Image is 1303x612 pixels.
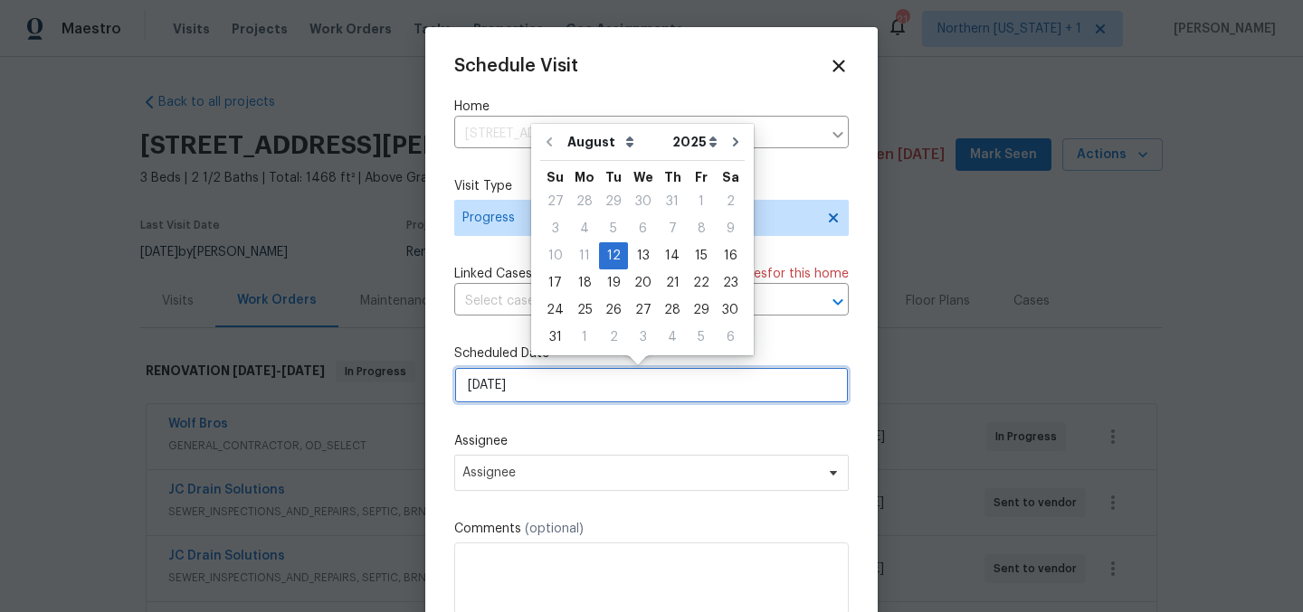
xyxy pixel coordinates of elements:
[628,242,658,269] div: Wed Aug 13 2025
[664,171,681,184] abbr: Thursday
[570,242,599,269] div: Mon Aug 11 2025
[570,269,599,297] div: Mon Aug 18 2025
[687,269,716,297] div: Fri Aug 22 2025
[628,325,658,350] div: 3
[540,216,570,241] div: 3
[540,189,570,214] div: 27
[570,324,599,351] div: Mon Sep 01 2025
[525,523,584,535] span: (optional)
[547,171,564,184] abbr: Sunday
[825,289,851,315] button: Open
[658,188,687,215] div: Thu Jul 31 2025
[540,297,570,324] div: Sun Aug 24 2025
[540,243,570,268] div: 10
[462,209,814,227] span: Progress
[599,270,628,296] div: 19
[628,215,658,242] div: Wed Aug 06 2025
[454,432,849,450] label: Assignee
[540,297,570,323] div: 24
[599,325,628,350] div: 2
[687,189,716,214] div: 1
[829,56,849,76] span: Close
[716,297,745,323] div: 30
[687,243,716,268] div: 15
[599,324,628,351] div: Tue Sep 02 2025
[716,297,745,324] div: Sat Aug 30 2025
[633,171,653,184] abbr: Wednesday
[570,243,599,268] div: 11
[628,243,658,268] div: 13
[628,216,658,241] div: 6
[687,188,716,215] div: Fri Aug 01 2025
[570,297,599,324] div: Mon Aug 25 2025
[687,325,716,350] div: 5
[716,325,745,350] div: 6
[716,243,745,268] div: 16
[669,265,849,283] span: There are case s for this home
[599,189,628,214] div: 29
[716,242,745,269] div: Sat Aug 16 2025
[540,270,570,296] div: 17
[570,188,599,215] div: Mon Jul 28 2025
[570,270,599,296] div: 18
[658,215,687,242] div: Thu Aug 07 2025
[454,520,849,538] label: Comments
[658,324,687,351] div: Thu Sep 04 2025
[563,128,668,155] select: Month
[687,215,716,242] div: Fri Aug 08 2025
[716,270,745,296] div: 23
[605,171,622,184] abbr: Tuesday
[540,269,570,297] div: Sun Aug 17 2025
[658,297,687,324] div: Thu Aug 28 2025
[687,270,716,296] div: 22
[716,215,745,242] div: Sat Aug 09 2025
[540,188,570,215] div: Sun Jul 27 2025
[540,242,570,269] div: Sun Aug 10 2025
[575,171,594,184] abbr: Monday
[599,297,628,323] div: 26
[570,215,599,242] div: Mon Aug 04 2025
[570,325,599,350] div: 1
[658,297,687,323] div: 28
[599,216,628,241] div: 5
[454,287,798,315] input: Select cases
[658,270,687,296] div: 21
[668,128,722,155] select: Year
[687,297,716,324] div: Fri Aug 29 2025
[454,177,849,195] label: Visit Type
[722,124,749,160] button: Go to next month
[687,242,716,269] div: Fri Aug 15 2025
[716,216,745,241] div: 9
[570,216,599,241] div: 4
[540,325,570,350] div: 31
[570,297,599,323] div: 25
[599,243,628,268] div: 12
[454,98,849,116] label: Home
[454,265,532,283] span: Linked Cases
[540,324,570,351] div: Sun Aug 31 2025
[628,189,658,214] div: 30
[722,171,739,184] abbr: Saturday
[540,215,570,242] div: Sun Aug 03 2025
[462,466,817,480] span: Assignee
[687,216,716,241] div: 8
[628,297,658,324] div: Wed Aug 27 2025
[658,242,687,269] div: Thu Aug 14 2025
[599,242,628,269] div: Tue Aug 12 2025
[658,189,687,214] div: 31
[695,171,708,184] abbr: Friday
[658,325,687,350] div: 4
[658,269,687,297] div: Thu Aug 21 2025
[658,243,687,268] div: 14
[454,367,849,403] input: M/D/YYYY
[628,324,658,351] div: Wed Sep 03 2025
[454,120,822,148] input: Enter in an address
[687,324,716,351] div: Fri Sep 05 2025
[599,297,628,324] div: Tue Aug 26 2025
[599,269,628,297] div: Tue Aug 19 2025
[716,324,745,351] div: Sat Sep 06 2025
[570,189,599,214] div: 28
[599,188,628,215] div: Tue Jul 29 2025
[454,344,849,362] label: Scheduled Date
[599,215,628,242] div: Tue Aug 05 2025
